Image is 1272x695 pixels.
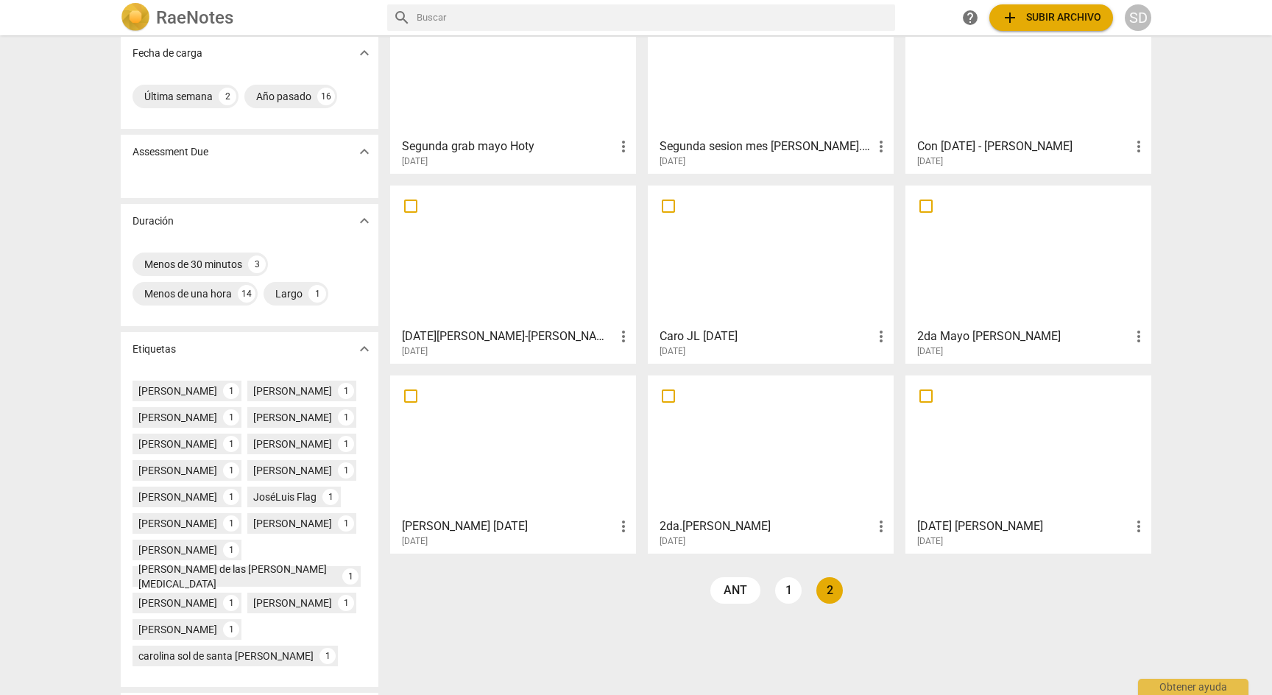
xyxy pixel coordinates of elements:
span: expand_more [356,143,373,160]
a: 2da Mayo [PERSON_NAME][DATE] [911,191,1146,357]
span: expand_more [356,340,373,358]
a: Segunda sesion mes [PERSON_NAME]. [PERSON_NAME][MEDICAL_DATA][DATE] [653,1,888,167]
div: [PERSON_NAME] [253,516,332,531]
button: Mostrar más [353,141,375,163]
div: [PERSON_NAME] [138,437,217,451]
span: [DATE] [660,345,685,358]
span: expand_more [356,212,373,230]
a: [DATE] [PERSON_NAME][DATE] [911,381,1146,547]
a: [PERSON_NAME] [DATE][DATE] [395,381,631,547]
div: [PERSON_NAME] [138,596,217,610]
div: 1 [223,436,239,452]
div: Última semana [144,89,213,104]
p: Duración [132,214,174,229]
h3: Sofi Pinasco 2 Mayo [402,518,615,535]
div: [PERSON_NAME] [138,490,217,504]
div: [PERSON_NAME] de las [PERSON_NAME][MEDICAL_DATA] [138,562,336,591]
div: [PERSON_NAME] [253,437,332,451]
div: Menos de 30 minutos [144,257,242,272]
div: 16 [317,88,335,105]
input: Buscar [417,6,889,29]
a: Obtener ayuda [957,4,983,31]
span: [DATE] [660,155,685,168]
h3: 2 Mayo Inés García Montero [917,518,1130,535]
div: 1 [223,462,239,479]
span: [DATE] [660,535,685,548]
div: 1 [338,462,354,479]
div: [PERSON_NAME] [253,384,332,398]
span: more_vert [1130,518,1148,535]
p: Assessment Due [132,144,208,160]
div: Largo [275,286,303,301]
div: 1 [338,436,354,452]
h3: Caro JL 22-05-2025 [660,328,872,345]
div: 14 [238,285,255,303]
div: Año pasado [256,89,311,104]
a: Caro JL [DATE][DATE] [653,191,888,357]
div: 1 [338,383,354,399]
div: 1 [338,595,354,611]
span: more_vert [872,518,890,535]
a: Segunda grab mayo Hoty[DATE] [395,1,631,167]
span: [DATE] [917,535,943,548]
span: search [393,9,411,27]
div: Obtener ayuda [1138,679,1248,695]
button: Mostrar más [353,210,375,232]
span: [DATE] [402,345,428,358]
a: LogoRaeNotes [121,3,375,32]
div: 1 [338,409,354,426]
span: add [1001,9,1019,27]
div: JoséLuis Flag [253,490,317,504]
div: 1 [223,621,239,638]
span: more_vert [615,138,632,155]
h3: 2da.mayo Milagros-Claudia [660,518,872,535]
div: 1 [223,409,239,426]
img: Logo [121,3,150,32]
a: ant [710,577,760,604]
p: Etiquetas [132,342,176,357]
h2: RaeNotes [156,7,233,28]
span: more_vert [1130,328,1148,345]
h3: Con 2 Mayo - Iva Carabetta [917,138,1130,155]
p: Fecha de carga [132,46,202,61]
div: [PERSON_NAME] [138,622,217,637]
div: 1 [338,515,354,532]
div: [PERSON_NAME] [138,543,217,557]
div: 1 [223,542,239,558]
span: Subir archivo [1001,9,1101,27]
div: [PERSON_NAME] [138,410,217,425]
span: more_vert [872,138,890,155]
div: 3 [248,255,266,273]
div: [PERSON_NAME] [138,463,217,478]
div: carolina sol de santa [PERSON_NAME] [138,649,314,663]
span: [DATE] [917,155,943,168]
div: 1 [223,595,239,611]
span: [DATE] [402,155,428,168]
a: 2da.[PERSON_NAME][DATE] [653,381,888,547]
div: 1 [322,489,339,505]
span: expand_more [356,44,373,62]
div: 1 [223,515,239,532]
button: Mostrar más [353,42,375,64]
a: [DATE][PERSON_NAME]-[PERSON_NAME][DATE] [395,191,631,357]
button: Mostrar más [353,338,375,360]
h3: 2da Mayo FRANCO CABRINO [917,328,1130,345]
h3: Segunda grab mayo Hoty [402,138,615,155]
span: more_vert [872,328,890,345]
span: [DATE] [917,345,943,358]
a: Page 2 is your current page [816,577,843,604]
a: Con [DATE] - [PERSON_NAME][DATE] [911,1,1146,167]
div: 1 [308,285,326,303]
button: SD [1125,4,1151,31]
div: Menos de una hora [144,286,232,301]
span: help [961,9,979,27]
button: Subir [989,4,1113,31]
div: 1 [319,648,336,664]
span: [DATE] [402,535,428,548]
div: [PERSON_NAME] [138,384,217,398]
span: more_vert [1130,138,1148,155]
div: 1 [223,383,239,399]
h3: Segunda sesion mes de Mayo. Maria Mercedes Colina [660,138,872,155]
div: 1 [223,489,239,505]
